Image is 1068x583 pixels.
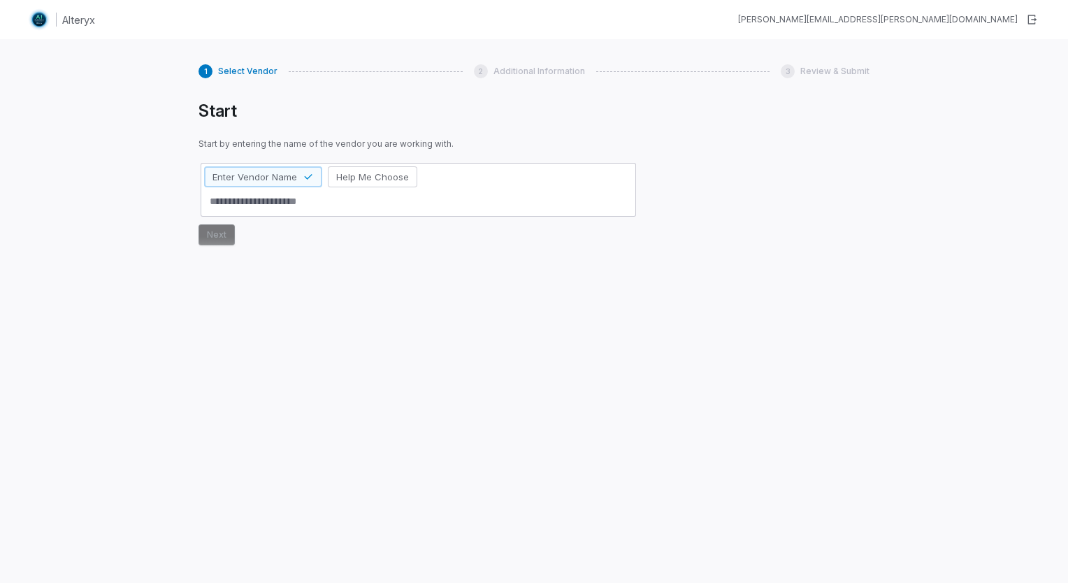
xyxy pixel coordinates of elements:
span: Help Me Choose [336,171,409,183]
div: [PERSON_NAME][EMAIL_ADDRESS][PERSON_NAME][DOMAIN_NAME] [738,14,1018,25]
img: Clerk Logo [28,8,50,31]
div: 2 [474,64,488,78]
div: 3 [781,64,795,78]
span: Enter Vendor Name [212,171,297,183]
h1: Alteryx [62,13,95,27]
div: 1 [199,64,212,78]
span: Start by entering the name of the vendor you are working with. [199,138,638,150]
span: Review & Submit [800,66,869,77]
button: Help Me Choose [328,166,417,187]
h1: Start [199,101,638,122]
button: Enter Vendor Name [204,166,322,187]
span: Select Vendor [218,66,277,77]
span: Additional Information [493,66,585,77]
